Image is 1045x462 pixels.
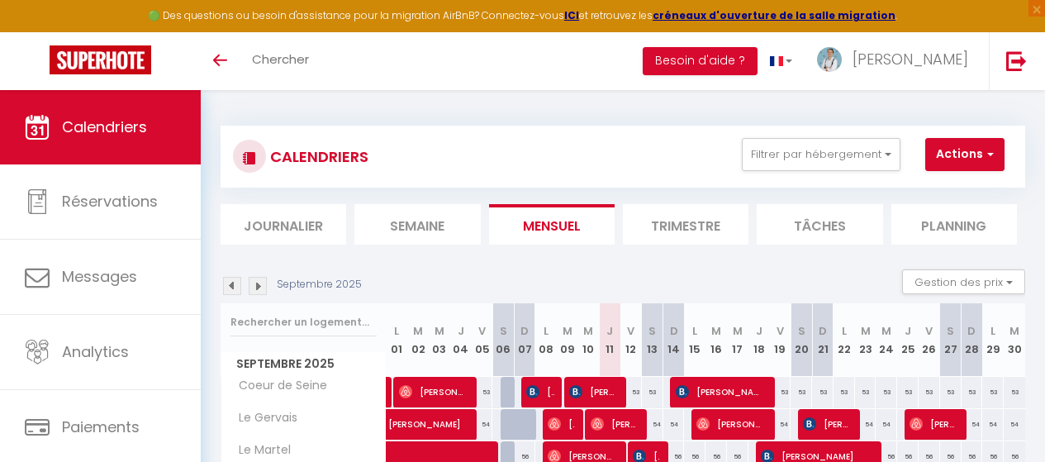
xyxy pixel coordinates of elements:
abbr: D [967,323,976,339]
span: Chercher [252,50,309,68]
span: [PERSON_NAME] [696,408,765,440]
span: [PERSON_NAME] [548,408,575,440]
span: Calendriers [62,117,147,137]
a: créneaux d'ouverture de la salle migration [653,8,895,22]
th: 12 [620,303,642,377]
div: 53 [962,377,983,407]
th: 02 [407,303,429,377]
span: [PERSON_NAME] [853,49,968,69]
th: 24 [876,303,897,377]
button: Besoin d'aide ? [643,47,758,75]
th: 23 [855,303,876,377]
input: Rechercher un logement... [230,307,377,337]
abbr: M [711,323,721,339]
abbr: J [606,323,613,339]
abbr: J [458,323,464,339]
div: 53 [472,377,493,407]
a: ... [PERSON_NAME] [805,32,989,90]
abbr: J [905,323,911,339]
th: 18 [748,303,770,377]
th: 27 [940,303,962,377]
abbr: M [563,323,572,339]
abbr: S [500,323,507,339]
div: 54 [962,409,983,440]
th: 08 [535,303,557,377]
a: Chercher [240,32,321,90]
th: 14 [663,303,685,377]
span: [PERSON_NAME] [676,376,765,407]
button: Actions [925,138,1005,171]
th: 15 [684,303,705,377]
th: 28 [962,303,983,377]
th: 10 [578,303,600,377]
span: [PERSON_NAME] [399,376,468,407]
div: 53 [770,377,791,407]
button: Gestion des prix [902,269,1025,294]
th: 01 [387,303,408,377]
span: Le Gervais [224,409,302,427]
div: 54 [663,409,685,440]
th: 19 [770,303,791,377]
li: Tâches [757,204,882,245]
div: 54 [876,409,897,440]
div: 53 [897,377,919,407]
th: 17 [727,303,748,377]
abbr: L [842,323,847,339]
span: Coeur de Seine [224,377,331,395]
li: Semaine [354,204,480,245]
abbr: M [861,323,871,339]
div: 53 [919,377,940,407]
div: 54 [982,409,1004,440]
abbr: M [881,323,891,339]
div: 54 [642,409,663,440]
th: 29 [982,303,1004,377]
abbr: L [544,323,549,339]
div: 54 [855,409,876,440]
abbr: V [478,323,486,339]
div: 53 [982,377,1004,407]
img: Super Booking [50,45,151,74]
abbr: J [756,323,762,339]
div: 53 [834,377,855,407]
a: [PERSON_NAME] [380,409,401,441]
abbr: M [583,323,593,339]
li: Mensuel [489,204,615,245]
button: Filtrer par hébergement [742,138,900,171]
th: 06 [492,303,514,377]
th: 09 [557,303,578,377]
span: [PERSON_NAME] [388,400,540,431]
th: 05 [472,303,493,377]
abbr: V [925,323,933,339]
th: 13 [642,303,663,377]
th: 20 [791,303,812,377]
th: 26 [919,303,940,377]
div: 53 [940,377,962,407]
abbr: D [819,323,827,339]
div: 53 [791,377,812,407]
span: [PERSON_NAME] [803,408,851,440]
div: 54 [1004,409,1025,440]
abbr: L [692,323,697,339]
span: Analytics [62,341,129,362]
span: [PERSON_NAME] [910,408,957,440]
th: 22 [834,303,855,377]
li: Journalier [221,204,346,245]
img: logout [1006,50,1027,71]
th: 11 [599,303,620,377]
abbr: M [1009,323,1019,339]
div: 53 [855,377,876,407]
p: Septembre 2025 [277,277,362,293]
span: Messages [62,266,137,287]
th: 30 [1004,303,1025,377]
span: Septembre 2025 [221,352,386,376]
th: 04 [450,303,472,377]
abbr: V [627,323,634,339]
abbr: S [648,323,656,339]
span: [PERSON_NAME] [569,376,617,407]
th: 16 [705,303,727,377]
span: Le Martel [224,441,295,460]
a: ICI [564,8,579,22]
abbr: S [947,323,954,339]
